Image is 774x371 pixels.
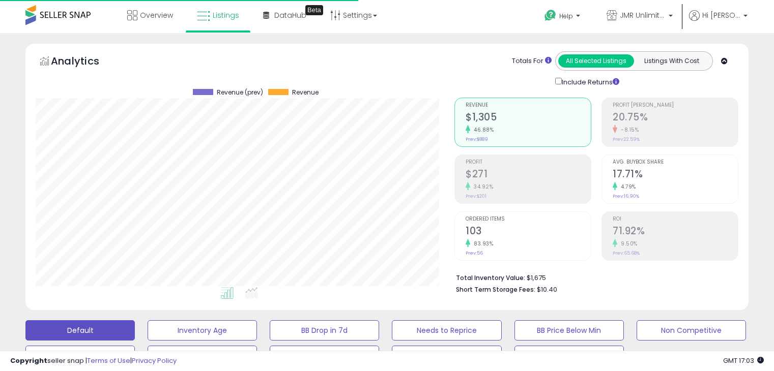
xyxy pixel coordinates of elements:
div: Include Returns [548,76,632,87]
span: Avg. Buybox Share [613,160,738,165]
a: Terms of Use [87,356,130,365]
button: All Selected Listings [558,54,634,68]
h2: 71.92% [613,225,738,239]
span: Profit [PERSON_NAME] [613,103,738,108]
i: Get Help [544,9,557,22]
h2: 20.75% [613,111,738,125]
span: DataHub [274,10,306,20]
small: Prev: $889 [466,136,488,142]
small: 46.88% [470,126,494,134]
small: Prev: 16.90% [613,193,639,199]
small: 4.79% [617,183,636,191]
small: Prev: 56 [466,250,483,256]
span: Revenue [292,89,319,96]
small: -8.15% [617,126,639,134]
span: $10.40 [537,285,557,294]
span: 2025-10-15 17:03 GMT [723,356,764,365]
small: 9.50% [617,240,638,248]
span: Help [559,12,573,20]
button: Non Competitive [637,320,746,341]
a: Help [536,2,590,33]
div: seller snap | | [10,356,177,366]
small: Prev: 65.68% [613,250,640,256]
button: BB Drop in 7d [270,320,379,341]
a: Privacy Policy [132,356,177,365]
button: Needs to Reprice [392,320,501,341]
div: Totals For [512,56,552,66]
div: Tooltip anchor [305,5,323,15]
button: Inventory Age [148,320,257,341]
li: $1,675 [456,271,731,283]
button: Default [25,320,135,341]
h2: $1,305 [466,111,591,125]
small: Prev: $201 [466,193,486,199]
span: Hi [PERSON_NAME] [702,10,740,20]
span: Overview [140,10,173,20]
small: 83.93% [470,240,493,248]
button: BB Price Below Min [514,320,624,341]
h2: 103 [466,225,591,239]
h2: 17.71% [613,168,738,182]
h5: Analytics [51,54,119,71]
small: Prev: 22.59% [613,136,640,142]
span: Listings [213,10,239,20]
a: Hi [PERSON_NAME] [689,10,748,33]
span: Revenue (prev) [217,89,263,96]
button: Listings With Cost [634,54,709,68]
b: Total Inventory Value: [456,273,525,282]
b: Short Term Storage Fees: [456,285,535,294]
small: 34.92% [470,183,493,191]
span: JMR Unlimited [620,10,666,20]
span: Ordered Items [466,217,591,222]
span: ROI [613,217,738,222]
h2: $271 [466,168,591,182]
span: Profit [466,160,591,165]
strong: Copyright [10,356,47,365]
span: Revenue [466,103,591,108]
